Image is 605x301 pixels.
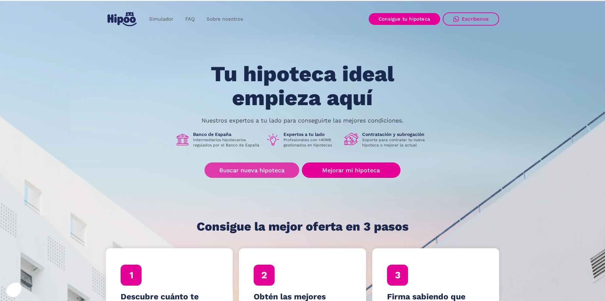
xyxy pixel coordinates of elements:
p: Profesionales con +40M€ gestionados en hipotecas [283,137,339,148]
p: Intermediarios hipotecarios regulados por el Banco de España [193,137,261,148]
a: Consigue tu hipoteca [369,13,440,25]
a: Escríbenos [443,12,499,26]
a: Mejorar mi hipoteca [302,162,400,178]
p: Nuestros expertos a tu lado para conseguirte las mejores condiciones. [202,118,403,123]
a: Simulador [143,13,179,26]
a: home [106,9,138,29]
a: FAQ [179,13,201,26]
a: Sobre nosotros [201,13,249,26]
h1: Expertos a tu lado [283,131,339,137]
h1: Tu hipoteca ideal empieza aquí [178,62,427,110]
div: Escríbenos [462,16,489,22]
a: Buscar nueva hipoteca [205,162,299,178]
h1: Consigue la mejor oferta en 3 pasos [197,220,409,233]
h1: Banco de España [193,131,261,137]
p: Soporte para contratar tu nueva hipoteca o mejorar la actual [362,137,430,148]
h1: Contratación y subrogación [362,131,430,137]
